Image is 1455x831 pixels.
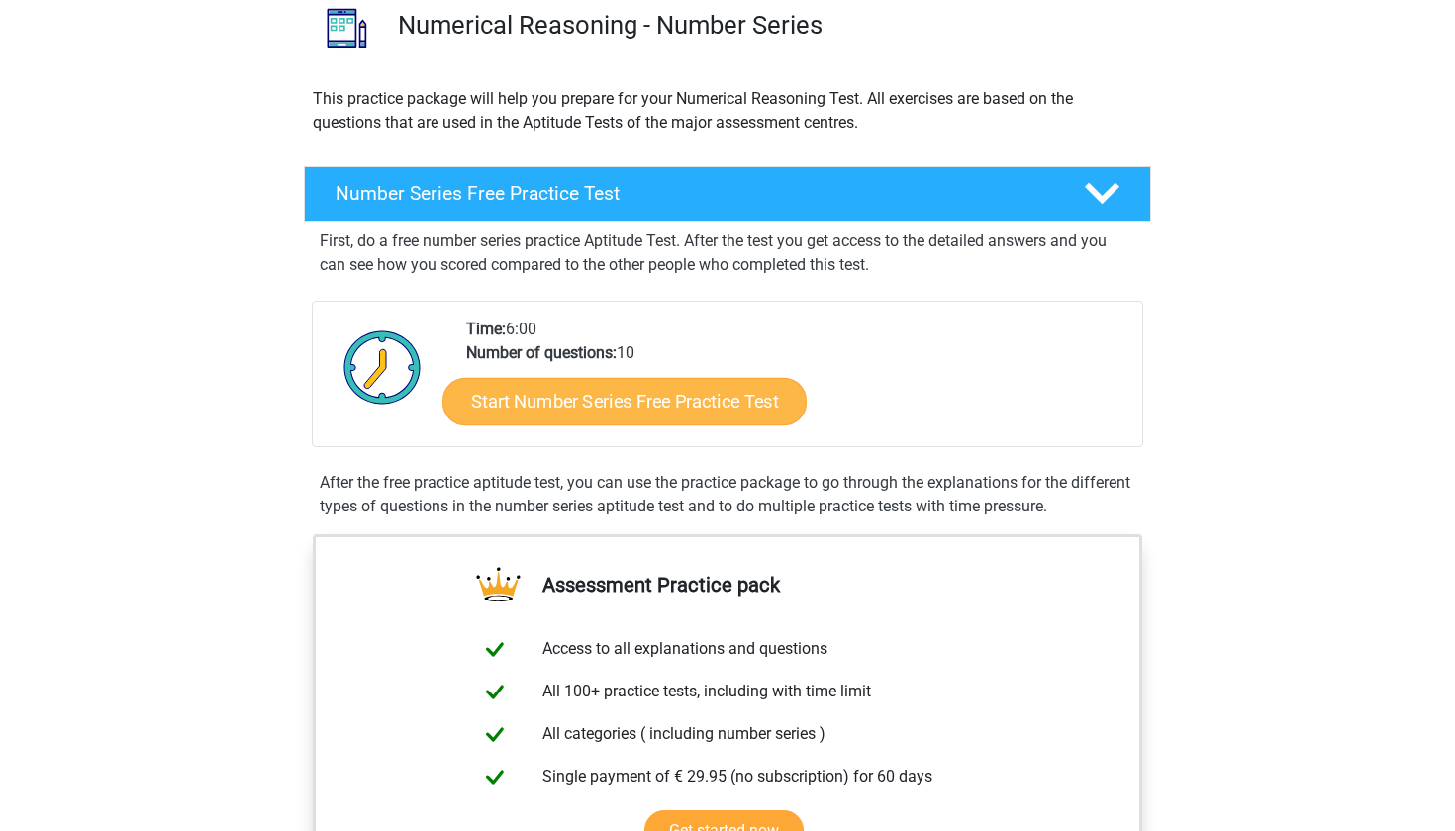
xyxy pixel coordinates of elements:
[333,318,433,416] img: Clock
[442,377,807,424] a: Start Number Series Free Practice Test
[466,343,617,362] b: Number of questions:
[336,182,1052,205] h4: Number Series Free Practice Test
[296,166,1159,222] a: Number Series Free Practice Test
[320,230,1135,277] p: First, do a free number series practice Aptitude Test. After the test you get access to the detai...
[312,471,1143,518] div: After the free practice aptitude test, you can use the practice package to go through the explana...
[398,10,1135,41] h3: Numerical Reasoning - Number Series
[451,318,1141,446] div: 6:00 10
[466,320,506,338] b: Time:
[313,87,1142,135] p: This practice package will help you prepare for your Numerical Reasoning Test. All exercises are ...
